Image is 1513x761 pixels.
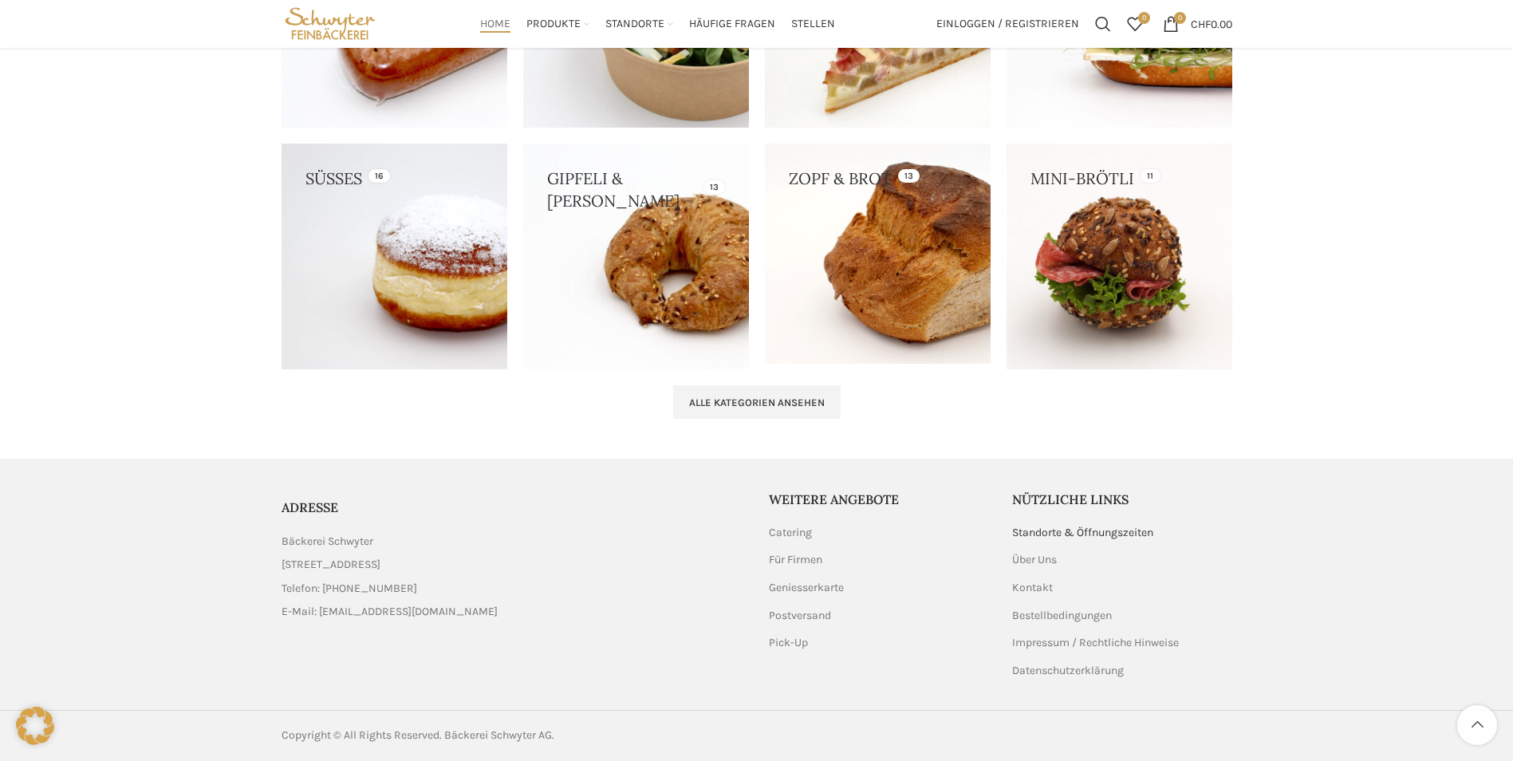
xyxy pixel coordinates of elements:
span: [STREET_ADDRESS] [282,556,380,574]
div: Copyright © All Rights Reserved. Bäckerei Schwyter AG. [282,727,749,744]
a: Geniesserkarte [769,580,845,596]
a: Home [480,8,510,40]
a: Häufige Fragen [689,8,775,40]
a: Bestellbedingungen [1012,608,1113,624]
a: Über Uns [1012,552,1058,568]
a: Standorte & Öffnungszeiten [1012,525,1155,541]
a: Impressum / Rechtliche Hinweise [1012,635,1180,651]
span: CHF [1191,17,1211,30]
span: 0 [1174,12,1186,24]
span: Bäckerei Schwyter [282,533,373,550]
a: Suchen [1087,8,1119,40]
a: Kontakt [1012,580,1054,596]
span: Standorte [605,17,664,32]
a: Stellen [791,8,835,40]
a: Alle Kategorien ansehen [673,385,841,419]
a: Scroll to top button [1457,705,1497,745]
h5: Nützliche Links [1012,491,1232,508]
span: Häufige Fragen [689,17,775,32]
div: Meine Wunschliste [1119,8,1151,40]
span: Alle Kategorien ansehen [689,396,825,409]
a: Für Firmen [769,552,824,568]
a: List item link [282,580,745,597]
a: List item link [282,603,745,621]
div: Main navigation [387,8,928,40]
bdi: 0.00 [1191,17,1232,30]
span: Stellen [791,17,835,32]
a: 0 [1119,8,1151,40]
a: Einloggen / Registrieren [928,8,1087,40]
a: 0 CHF0.00 [1155,8,1240,40]
h5: Weitere Angebote [769,491,989,508]
span: Einloggen / Registrieren [936,18,1079,30]
span: Home [480,17,510,32]
a: Postversand [769,608,833,624]
span: 0 [1138,12,1150,24]
span: Produkte [526,17,581,32]
a: Datenschutzerklärung [1012,663,1125,679]
a: Pick-Up [769,635,810,651]
a: Produkte [526,8,589,40]
a: Site logo [282,16,380,30]
a: Catering [769,525,814,541]
a: Standorte [605,8,673,40]
span: ADRESSE [282,499,338,515]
